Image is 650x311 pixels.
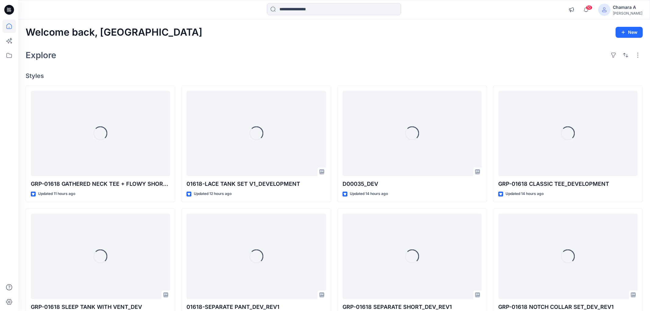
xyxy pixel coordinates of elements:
[38,191,75,197] p: Updated 11 hours ago
[26,72,643,80] h4: Styles
[613,4,642,11] div: Chamara A
[613,11,642,16] div: [PERSON_NAME]
[343,180,482,188] p: D00035_DEV
[586,5,592,10] span: 10
[31,180,170,188] p: GRP-01618 GATHERED NECK TEE + FLOWY SHORT_DEVELOPMENT
[506,191,544,197] p: Updated 14 hours ago
[186,180,326,188] p: 01618-LACE TANK SET V1_DEVELOPMENT
[602,7,607,12] svg: avatar
[350,191,388,197] p: Updated 14 hours ago
[194,191,232,197] p: Updated 12 hours ago
[616,27,643,38] button: New
[26,27,202,38] h2: Welcome back, [GEOGRAPHIC_DATA]
[26,50,56,60] h2: Explore
[498,180,638,188] p: GRP-01618 CLASSIC TEE_DEVELOPMENT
